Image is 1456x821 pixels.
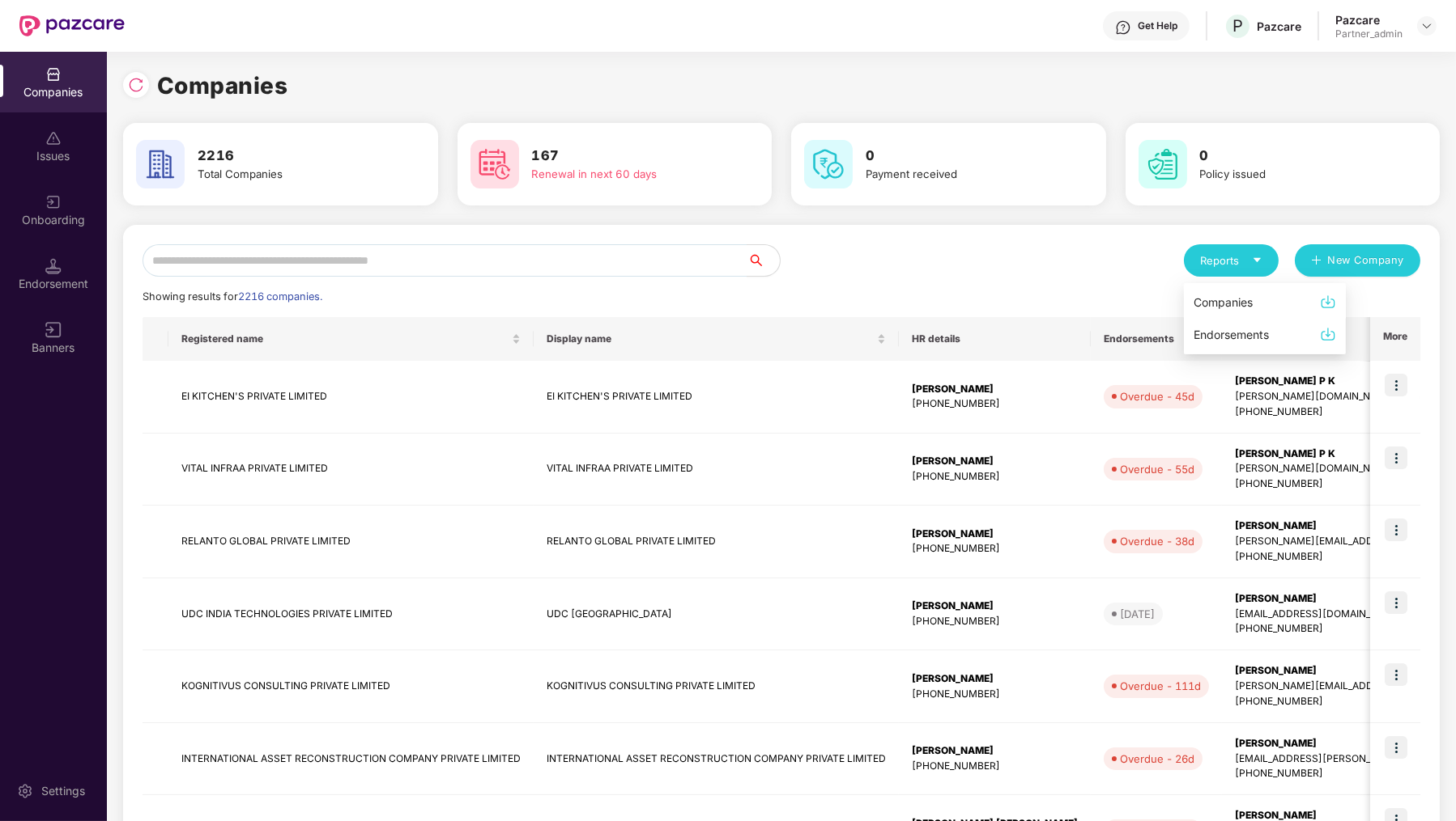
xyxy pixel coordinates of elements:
[128,77,144,93] img: svg+xml;base64,PHN2ZyBpZD0iUmVsb2FkLTMyeDMyIiB4bWxucz0iaHR0cDovL3d3dy53My5vcmcvMjAwMC9zdmciIHdpZH...
[534,506,899,578] td: RELANTO GLOBAL PRIVATE LIMITED
[1385,446,1407,469] img: icon
[1120,388,1194,404] div: Overdue - 45d
[143,290,322,303] span: Showing results for
[19,15,125,36] img: New Pazcare Logo
[1257,19,1301,34] div: Pazcare
[198,166,385,183] div: Total Companies
[168,723,534,796] td: INTERNATIONAL ASSET RECONSTRUCTION COMPANY PRIVATE LIMITED
[45,194,62,210] img: svg+xml;base64,PHN2ZyB3aWR0aD0iMjAiIGhlaWdodD0iMjAiIHZpZXdCb3g9IjAgMCAyMCAyMCIgZmlsbD0ibm9uZSIgeG...
[1295,244,1420,277] button: plusNew Company
[1311,255,1322,268] span: plus
[1232,16,1243,36] span: P
[899,317,1091,361] th: HR details
[912,759,1078,774] div: [PHONE_NUMBER]
[168,578,534,651] td: UDC INDIA TECHNOLOGIES PRIVATE LIMITED
[866,166,1054,183] div: Payment received
[36,783,90,799] div: Settings
[1120,533,1194,549] div: Overdue - 38d
[534,317,899,361] th: Display name
[157,68,288,104] h1: Companies
[534,361,899,434] td: EI KITCHEN'S PRIVATE LIMITED
[912,743,1078,759] div: [PERSON_NAME]
[1200,166,1388,183] div: Policy issued
[17,783,33,799] img: svg+xml;base64,PHN2ZyBpZD0iU2V0dGluZy0yMHgyMCIgeG1sbnM9Imh0dHA6Ly93d3cudzMub3JnLzIwMDAvc3ZnIiB3aW...
[1139,140,1187,188] img: svg+xml;base64,PHN2ZyB4bWxucz0iaHR0cDovL3d3dy53My5vcmcvMjAwMC9zdmciIHdpZHRoPSI2MCIgaGVpZ2h0PSI2MC...
[912,599,1078,614] div: [PERSON_NAME]
[1335,12,1403,28] div: Pazcare
[1320,294,1336,310] img: svg+xml;base64,PHN2ZyBpZD0iRG93bmxvYWQtMzJ4MzIiIHhtbG5zPSJodHRwOi8vd3d3LnczLm9yZy8yMDAwL3N2ZyIgd2...
[1200,146,1388,167] h3: 0
[912,614,1078,629] div: [PHONE_NUMBER]
[1385,591,1407,614] img: icon
[912,687,1078,702] div: [PHONE_NUMBER]
[534,434,899,506] td: VITAL INFRAA PRIVATE LIMITED
[912,469,1078,485] div: [PHONE_NUMBER]
[1335,28,1403,40] div: Partner_admin
[168,361,534,434] td: EI KITCHEN'S PRIVATE LIMITED
[1115,19,1131,36] img: svg+xml;base64,PHN2ZyBpZD0iSGVscC0zMngzMiIgeG1sbnM9Imh0dHA6Ly93d3cudzMub3JnLzIwMDAvc3ZnIiB3aWR0aD...
[168,317,534,361] th: Registered name
[1385,374,1407,396] img: icon
[1420,19,1433,32] img: svg+xml;base64,PHN2ZyBpZD0iRHJvcGRvd24tMzJ4MzIiIHhtbG5zPSJodHRwOi8vd3d3LnczLm9yZy8yMDAwL3N2ZyIgd2...
[1328,252,1405,269] span: New Company
[532,166,720,183] div: Renewal in next 60 days
[198,146,385,167] h3: 2216
[534,650,899,723] td: KOGNITIVUS CONSULTING PRIVATE LIMITED
[168,506,534,578] td: RELANTO GLOBAL PRIVATE LIMITED
[866,146,1054,167] h3: 0
[168,650,534,723] td: KOGNITIVUS CONSULTING PRIVATE LIMITED
[1385,663,1407,686] img: icon
[1138,19,1177,32] div: Get Help
[1194,294,1253,311] div: Companies
[1320,326,1336,342] img: svg+xml;base64,PHN2ZyBpZD0iRG93bmxvYWQtMzJ4MzIiIHhtbG5zPSJodHRwOi8vd3d3LnczLm9yZy8yMDAwL3N2ZyIgd2...
[1120,678,1201,694] div: Overdue - 111d
[547,332,874,345] span: Display name
[912,541,1078,557] div: [PHONE_NUMBER]
[912,396,1078,412] div: [PHONE_NUMBER]
[1385,736,1407,759] img: icon
[534,723,899,796] td: INTERNATIONAL ASSET RECONSTRUCTION COMPANY PRIVATE LIMITED
[747,254,780,267] span: search
[1252,255,1262,265] span: caret-down
[470,140,519,188] img: svg+xml;base64,PHN2ZyB4bWxucz0iaHR0cDovL3d3dy53My5vcmcvMjAwMC9zdmciIHdpZHRoPSI2MCIgaGVpZ2h0PSI2MC...
[804,140,853,188] img: svg+xml;base64,PHN2ZyB4bWxucz0iaHR0cDovL3d3dy53My5vcmcvMjAwMC9zdmciIHdpZHRoPSI2MCIgaGVpZ2h0PSI2MC...
[168,434,534,506] td: VITAL INFRAA PRIVATE LIMITED
[747,244,781,277] button: search
[1120,461,1194,477] div: Overdue - 55d
[534,578,899,651] td: UDC [GEOGRAPHIC_DATA]
[181,332,509,345] span: Registered name
[136,140,185,188] img: svg+xml;base64,PHN2ZyB4bWxucz0iaHR0cDovL3d3dy53My5vcmcvMjAwMC9zdmciIHdpZHRoPSI2MCIgaGVpZ2h0PSI2MC...
[912,382,1078,397] div: [PERSON_NAME]
[912,527,1078,542] div: [PERSON_NAME]
[1104,332,1196,345] span: Endorsements
[912,454,1078,469] div: [PERSON_NAME]
[1200,252,1262,269] div: Reports
[912,671,1078,687] div: [PERSON_NAME]
[238,290,322,303] span: 2216 companies.
[45,258,62,274] img: svg+xml;base64,PHN2ZyB3aWR0aD0iMTQuNSIgaGVpZ2h0PSIxNC41IiB2aWV3Qm94PSIwIDAgMTYgMTYiIGZpbGw9Im5vbm...
[1120,606,1155,622] div: [DATE]
[1370,317,1420,361] th: More
[532,146,720,167] h3: 167
[45,66,62,83] img: svg+xml;base64,PHN2ZyBpZD0iQ29tcGFuaWVzIiB4bWxucz0iaHR0cDovL3d3dy53My5vcmcvMjAwMC9zdmciIHdpZHRoPS...
[45,130,62,146] img: svg+xml;base64,PHN2ZyBpZD0iSXNzdWVzX2Rpc2FibGVkIiB4bWxucz0iaHR0cDovL3d3dy53My5vcmcvMjAwMC9zdmciIH...
[1194,326,1269,344] div: Endorsements
[1120,751,1194,767] div: Overdue - 26d
[1385,518,1407,541] img: icon
[45,322,62,338] img: svg+xml;base64,PHN2ZyB3aWR0aD0iMTYiIGhlaWdodD0iMTYiIHZpZXdCb3g9IjAgMCAxNiAxNiIgZmlsbD0ibm9uZSIgeG...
